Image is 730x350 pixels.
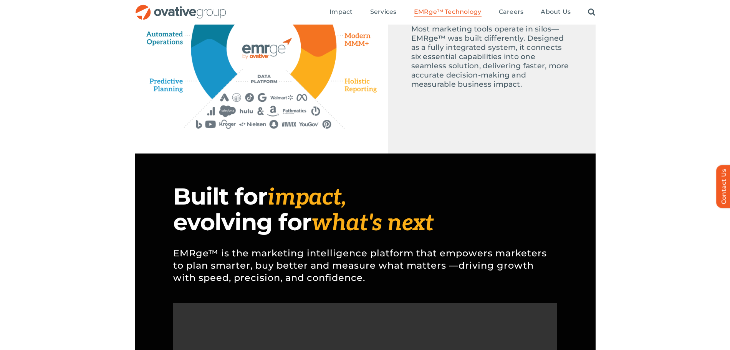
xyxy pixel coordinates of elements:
p: EMRge™ is the marketing intelligence platform that empowers marketers to plan smarter, buy better... [173,236,557,296]
a: About Us [541,8,571,17]
a: Services [370,8,397,17]
path: Holistic Reporting [340,77,377,94]
a: Search [588,8,595,17]
span: Careers [499,8,524,16]
path: Predictive Planning [192,39,237,98]
path: Automated Operations [146,23,186,46]
h1: Built for evolving for [173,184,557,236]
path: Modern MMM+ [338,29,376,52]
a: OG_Full_horizontal_RGB [135,4,227,11]
path: Holistic Reporting [290,48,336,99]
p: Most marketing tools operate in silos—EMRge™ was built differently. Designed as a fully integrate... [411,25,573,89]
span: About Us [541,8,571,16]
path: EMERGE Technology [226,10,301,85]
a: EMRge™ Technology [414,8,482,17]
path: Predictive Planning [150,74,197,96]
span: EMRge™ Technology [414,8,482,16]
a: Careers [499,8,524,17]
span: Impact [329,8,353,16]
span: impact, [267,184,346,211]
a: Impact [329,8,353,17]
span: Services [370,8,397,16]
span: what's next [311,210,434,237]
